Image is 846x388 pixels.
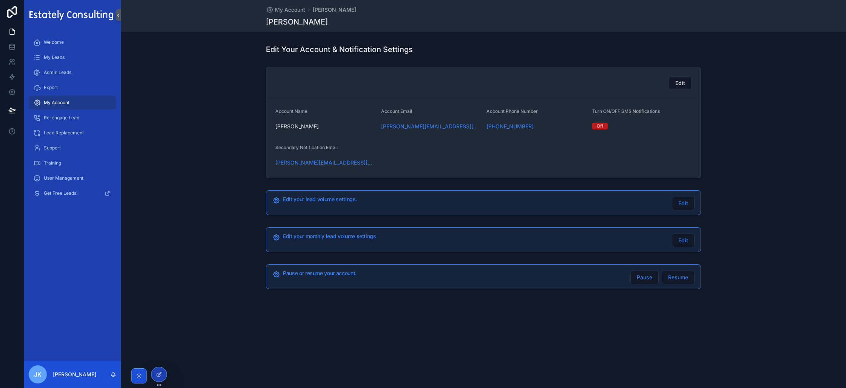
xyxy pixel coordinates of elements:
[283,271,624,276] h5: Pause or resume your account.
[44,160,61,166] span: Training
[668,274,688,281] span: Resume
[266,6,305,14] a: My Account
[486,123,534,130] a: [PHONE_NUMBER]
[29,66,116,79] a: Admin Leads
[275,145,338,150] span: Secondary Notification Email
[34,370,42,379] span: JK
[29,171,116,185] a: User Management
[275,108,307,114] span: Account Name
[29,186,116,200] a: Get Free Leads!
[313,6,356,14] a: [PERSON_NAME]
[275,6,305,14] span: My Account
[44,115,79,121] span: Re-engage Lead
[637,274,652,281] span: Pause
[266,17,328,27] h1: [PERSON_NAME]
[44,190,77,196] span: Get Free Leads!
[44,175,83,181] span: User Management
[597,123,603,129] div: Off
[266,44,413,55] h1: Edit Your Account & Notification Settings
[662,271,695,284] button: Resume
[283,197,666,202] h5: Edit your lead volume settings.
[678,237,688,244] span: Edit
[275,123,375,130] span: [PERSON_NAME]
[29,156,116,170] a: Training
[381,123,481,130] a: [PERSON_NAME][EMAIL_ADDRESS][PERSON_NAME]
[29,81,116,94] a: Export
[29,51,116,64] a: My Leads
[44,130,84,136] span: Lead Replacement
[53,371,96,378] p: [PERSON_NAME]
[275,159,375,166] a: [PERSON_NAME][EMAIL_ADDRESS][PERSON_NAME]
[486,108,538,114] span: Account Phone Number
[29,141,116,155] a: Support
[44,145,61,151] span: Support
[283,234,666,239] h5: Edit your monthly lead volume settings.
[29,111,116,125] a: Re-engage Lead
[592,108,660,114] span: Turn ON/OFF SMS Notifications
[44,85,58,91] span: Export
[29,9,116,20] img: App logo
[381,108,412,114] span: Account Email
[44,39,64,45] span: Welcome
[44,54,65,60] span: My Leads
[675,79,685,87] span: Edit
[29,126,116,140] a: Lead Replacement
[44,100,69,106] span: My Account
[29,96,116,109] a: My Account
[672,234,695,247] button: Edit
[678,200,688,207] span: Edit
[29,35,116,49] a: Welcome
[24,30,121,210] div: scrollable content
[669,76,692,90] button: Edit
[672,197,695,210] button: Edit
[630,271,659,284] button: Pause
[44,69,71,75] span: Admin Leads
